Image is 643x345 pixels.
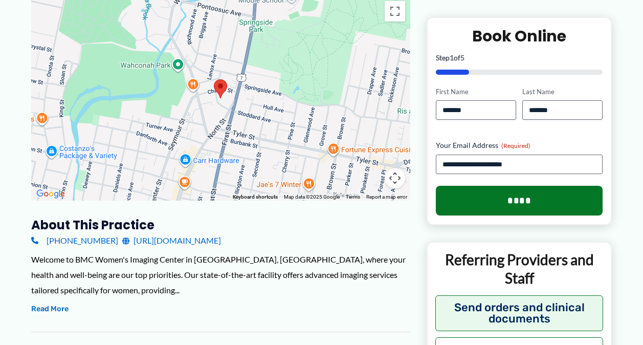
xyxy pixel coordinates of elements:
[31,303,69,315] button: Read More
[31,233,118,248] a: [PHONE_NUMBER]
[31,217,410,233] h3: About this practice
[122,233,221,248] a: [URL][DOMAIN_NAME]
[385,168,405,188] button: Map camera controls
[233,193,278,201] button: Keyboard shortcuts
[435,295,604,331] button: Send orders and clinical documents
[385,1,405,21] button: Toggle fullscreen view
[34,187,68,201] a: Open this area in Google Maps (opens a new window)
[501,142,530,149] span: (Required)
[436,87,516,96] label: First Name
[460,53,464,61] span: 5
[436,26,603,46] h2: Book Online
[436,54,603,61] p: Step of
[522,87,603,96] label: Last Name
[284,194,340,200] span: Map data ©2025 Google
[31,252,410,297] div: Welcome to BMC Women's Imaging Center in [GEOGRAPHIC_DATA], [GEOGRAPHIC_DATA], where your health ...
[435,250,604,288] p: Referring Providers and Staff
[346,194,360,200] a: Terms (opens in new tab)
[450,53,454,61] span: 1
[34,187,68,201] img: Google
[366,194,407,200] a: Report a map error
[436,140,603,150] label: Your Email Address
